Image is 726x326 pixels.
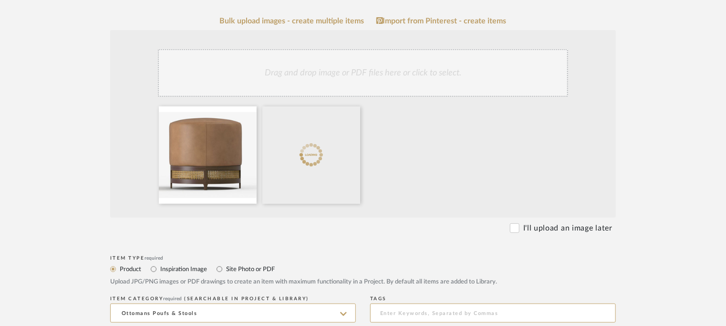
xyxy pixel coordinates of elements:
[110,255,616,261] div: Item Type
[164,296,182,301] span: required
[110,263,616,275] mat-radio-group: Select item type
[145,256,164,261] span: required
[225,264,275,274] label: Site Photo or PDF
[376,17,507,25] a: Import from Pinterest - create items
[159,264,207,274] label: Inspiration Image
[110,277,616,287] div: Upload JPG/PNG images or PDF drawings to create an item with maximum functionality in a Project. ...
[185,296,310,301] span: (Searchable in Project & Library)
[523,222,612,234] label: I'll upload an image later
[110,304,356,323] input: Type a category to search and select
[370,296,616,302] div: Tags
[220,17,364,25] a: Bulk upload images - create multiple items
[110,296,356,302] div: ITEM CATEGORY
[119,264,141,274] label: Product
[370,304,616,323] input: Enter Keywords, Separated by Commas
